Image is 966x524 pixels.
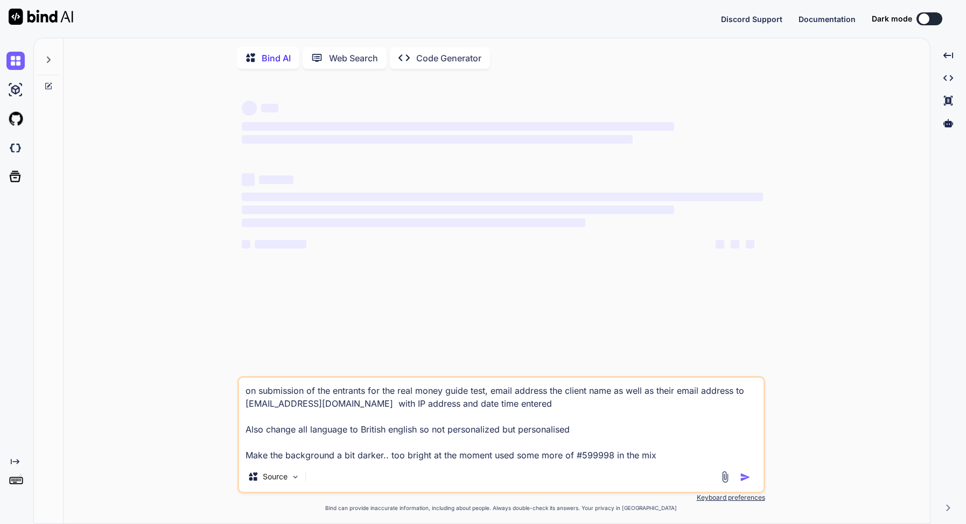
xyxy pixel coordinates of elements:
[255,240,306,249] span: ‌
[721,13,782,25] button: Discord Support
[242,206,674,214] span: ‌
[242,122,674,131] span: ‌
[6,81,25,99] img: ai-studio
[6,110,25,128] img: githubLight
[721,15,782,24] span: Discord Support
[242,135,633,144] span: ‌
[242,101,257,116] span: ‌
[731,240,739,249] span: ‌
[262,52,291,65] p: Bind AI
[261,104,278,112] span: ‌
[6,52,25,70] img: chat
[799,15,856,24] span: Documentation
[740,472,751,483] img: icon
[242,218,586,227] span: ‌
[416,52,481,65] p: Code Generator
[746,240,754,249] span: ‌
[9,9,73,25] img: Bind AI
[237,493,765,502] p: Keyboard preferences
[259,175,293,184] span: ‌
[329,52,378,65] p: Web Search
[237,504,765,512] p: Bind can provide inaccurate information, including about people. Always double-check its answers....
[239,378,764,462] textarea: on submission of the entrants for the real money guide test, email address the client name as wel...
[263,471,288,482] p: Source
[872,13,912,24] span: Dark mode
[799,13,856,25] button: Documentation
[291,472,300,481] img: Pick Models
[242,240,250,249] span: ‌
[242,193,763,201] span: ‌
[716,240,724,249] span: ‌
[6,139,25,157] img: darkCloudIdeIcon
[719,471,731,483] img: attachment
[242,173,255,186] span: ‌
